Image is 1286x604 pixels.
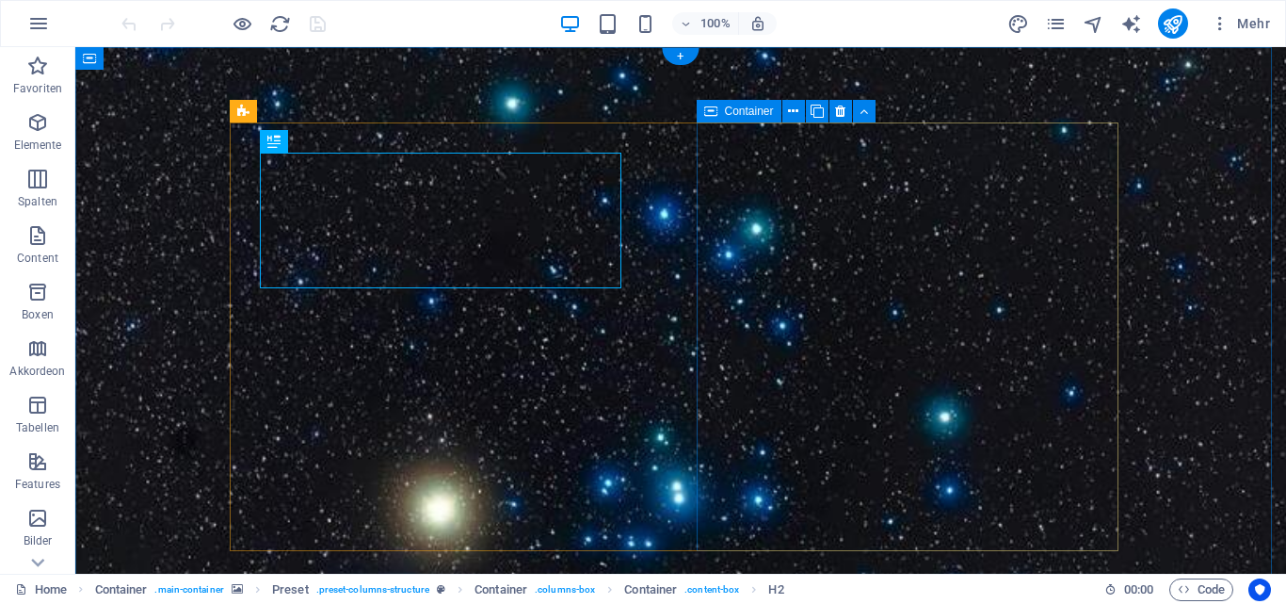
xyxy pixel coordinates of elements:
[749,15,766,32] i: Bei Größenänderung Zoomstufe automatisch an das gewählte Gerät anpassen.
[1248,579,1271,601] button: Usercentrics
[316,579,429,601] span: . preset-columns-structure
[232,584,243,595] i: Element verfügt über einen Hintergrund
[1124,579,1153,601] span: 00 00
[1169,579,1233,601] button: Code
[624,579,677,601] span: Klick zum Auswählen. Doppelklick zum Bearbeiten
[662,48,699,65] div: +
[1083,13,1104,35] i: Navigator
[16,420,59,435] p: Tabellen
[474,579,527,601] span: Klick zum Auswählen. Doppelklick zum Bearbeiten
[95,579,148,601] span: Klick zum Auswählen. Doppelklick zum Bearbeiten
[1203,8,1278,39] button: Mehr
[272,579,309,601] span: Klick zum Auswählen. Doppelklick zum Bearbeiten
[269,13,291,35] i: Seite neu laden
[725,106,774,117] span: Container
[1083,12,1105,35] button: navigator
[231,12,253,35] button: Klicke hier, um den Vorschau-Modus zu verlassen
[1045,12,1068,35] button: pages
[1137,582,1140,596] span: :
[154,579,223,601] span: . main-container
[672,12,739,35] button: 100%
[9,364,65,379] p: Akkordeon
[15,477,60,492] p: Features
[95,579,784,601] nav: breadcrumb
[18,194,57,209] p: Spalten
[1120,13,1142,35] i: AI Writer
[437,584,445,595] i: Dieses Element ist ein anpassbares Preset
[24,533,53,548] p: Bilder
[700,12,731,35] h6: 100%
[1178,579,1225,601] span: Code
[17,251,58,266] p: Content
[1211,14,1270,33] span: Mehr
[14,138,62,153] p: Elemente
[1162,13,1183,35] i: Veröffentlichen
[268,12,291,35] button: reload
[22,307,54,322] p: Boxen
[768,579,783,601] span: Klick zum Auswählen. Doppelklick zum Bearbeiten
[1104,579,1154,601] h6: Session-Zeit
[1045,13,1067,35] i: Seiten (Strg+Alt+S)
[684,579,739,601] span: . content-box
[1158,8,1188,39] button: publish
[1120,12,1143,35] button: text_generator
[1007,12,1030,35] button: design
[1007,13,1029,35] i: Design (Strg+Alt+Y)
[535,579,595,601] span: . columns-box
[15,579,67,601] a: Klick, um Auswahl aufzuheben. Doppelklick öffnet Seitenverwaltung
[13,81,62,96] p: Favoriten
